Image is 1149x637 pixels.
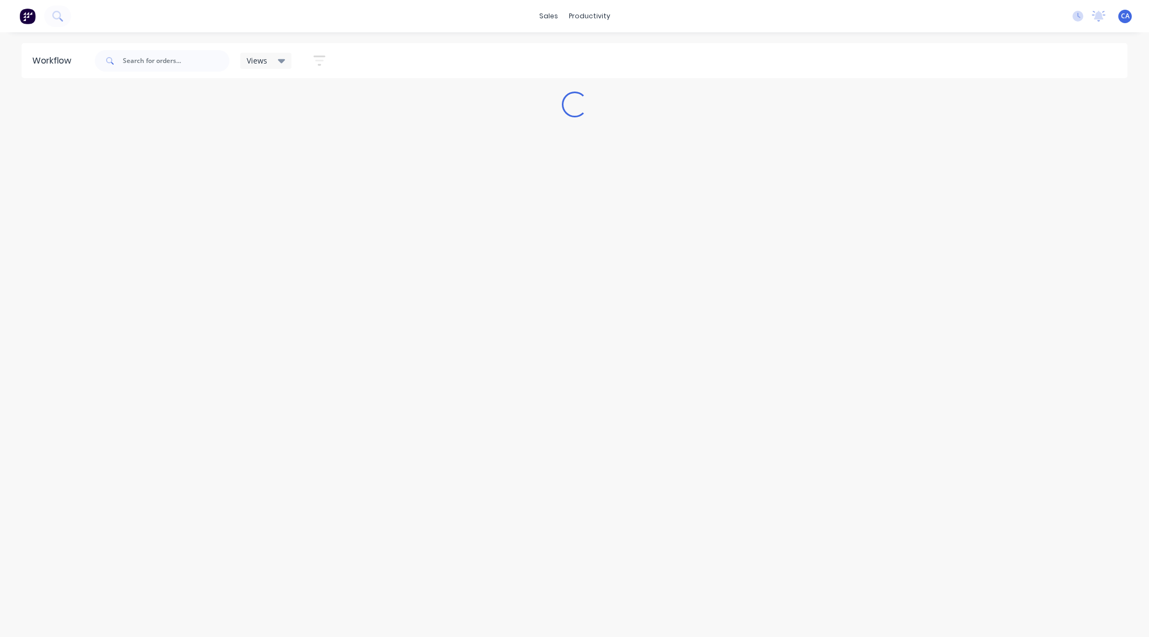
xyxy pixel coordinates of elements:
[19,8,36,24] img: Factory
[1121,11,1130,21] span: CA
[563,8,616,24] div: productivity
[247,55,267,66] span: Views
[534,8,563,24] div: sales
[123,50,229,72] input: Search for orders...
[32,54,76,67] div: Workflow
